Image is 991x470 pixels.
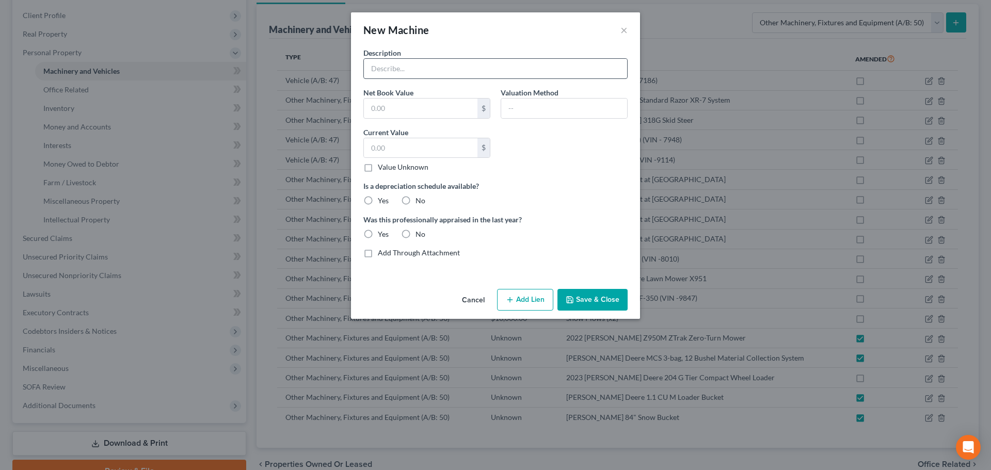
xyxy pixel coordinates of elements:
div: $ [477,138,490,158]
div: Open Intercom Messenger [956,435,981,460]
button: × [620,24,628,36]
div: $ [477,99,490,118]
button: Add Lien [497,289,553,311]
label: Yes [378,229,389,239]
label: Add Through Attachment [378,248,460,258]
label: No [415,196,425,206]
input: 0.00 [364,99,477,118]
input: -- [501,99,627,118]
input: Describe... [364,59,627,78]
label: Value Unknown [378,162,428,172]
label: Yes [378,196,389,206]
label: Valuation Method [501,87,558,98]
label: Current Value [363,127,408,138]
label: Description [363,47,401,58]
input: 0.00 [364,138,477,158]
div: New Machine [363,23,429,37]
label: No [415,229,425,239]
label: Is a depreciation schedule available? [363,181,628,191]
button: Save & Close [557,289,628,311]
button: Cancel [454,290,493,311]
label: Was this professionally appraised in the last year? [363,214,628,225]
label: Net Book Value [363,87,413,98]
